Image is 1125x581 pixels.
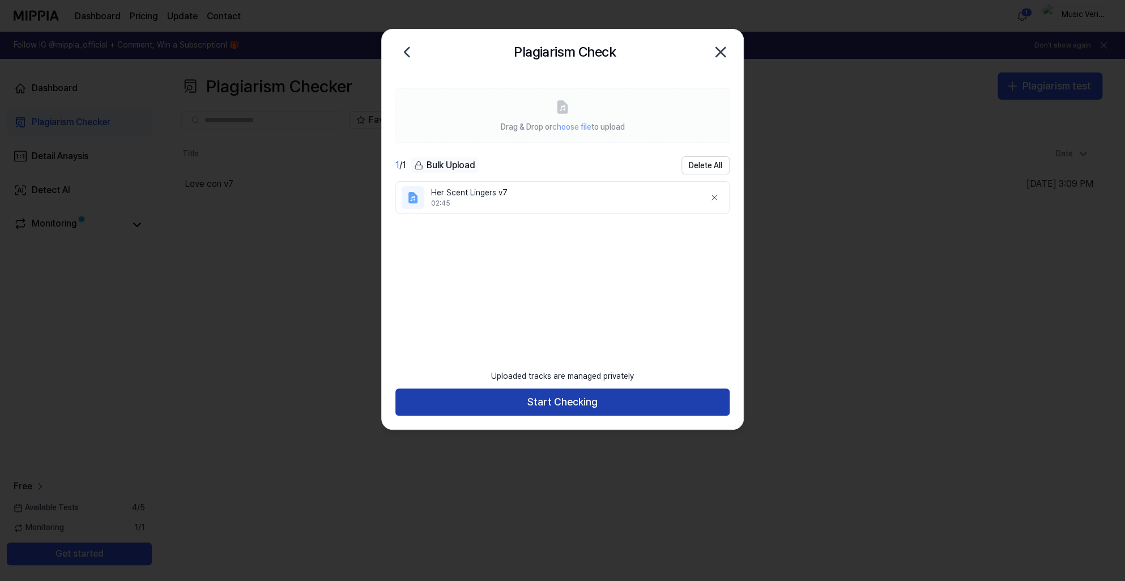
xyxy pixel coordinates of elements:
div: 02:45 [431,199,696,208]
button: Start Checking [395,388,730,416]
span: 1 [395,160,399,170]
span: choose file [552,122,591,131]
button: Bulk Upload [411,157,479,174]
div: / 1 [395,159,406,172]
h2: Plagiarism Check [514,41,615,63]
div: Her Scent Lingers v7 [431,187,696,199]
button: Delete All [681,156,730,174]
div: Bulk Upload [411,157,479,173]
span: Drag & Drop or to upload [501,122,625,131]
div: Uploaded tracks are managed privately [484,364,641,389]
